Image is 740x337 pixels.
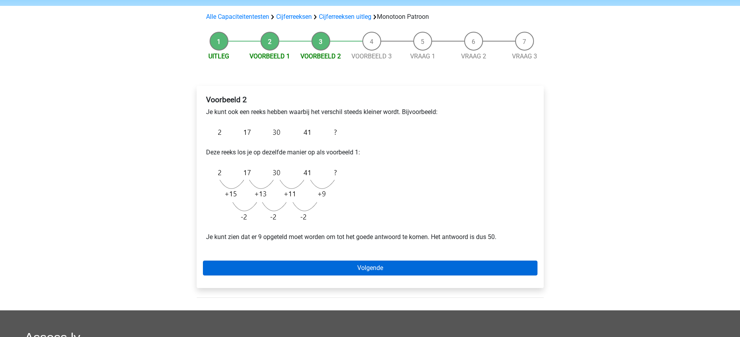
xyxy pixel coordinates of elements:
a: Cijferreeksen uitleg [319,13,371,20]
p: Deze reeks los je op dezelfde manier op als voorbeeld 1: [206,148,534,157]
a: Uitleg [208,53,229,60]
a: Vraag 3 [512,53,537,60]
a: Voorbeeld 2 [300,53,341,60]
a: Volgende [203,261,537,275]
img: Monotonous_Example_2_2.png [206,163,341,226]
img: Monotonous_Example_2.png [206,123,341,141]
b: Voorbeeld 2 [206,95,247,104]
a: Vraag 2 [461,53,486,60]
p: Je kunt ook een reeks hebben waarbij het verschil steeds kleiner wordt. Bijvoorbeeld: [206,107,534,117]
div: Monotoon Patroon [203,12,537,22]
a: Voorbeeld 1 [250,53,290,60]
a: Vraag 1 [410,53,435,60]
p: Je kunt zien dat er 9 opgeteld moet worden om tot het goede antwoord te komen. Het antwoord is du... [206,232,534,242]
a: Alle Capaciteitentesten [206,13,269,20]
a: Cijferreeksen [276,13,312,20]
a: Voorbeeld 3 [351,53,392,60]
